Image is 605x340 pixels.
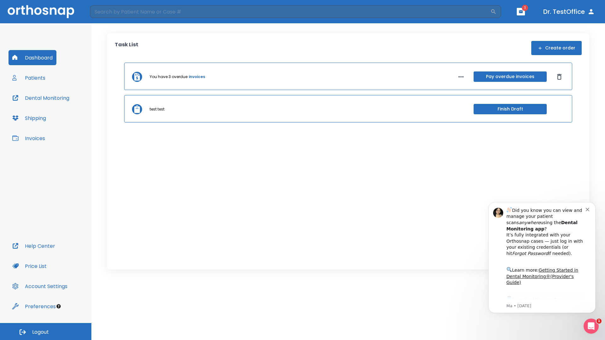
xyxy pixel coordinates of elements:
[8,5,74,18] img: Orthosnap
[584,319,599,334] iframe: Intercom live chat
[9,110,50,126] button: Shipping
[474,71,547,82] button: Pay overdue invoices
[9,279,71,294] button: Account Settings
[531,41,582,55] button: Create order
[9,90,73,105] button: Dental Monitoring
[554,72,564,82] button: Dismiss
[474,104,547,114] button: Finish Draft
[115,41,138,55] p: Task List
[541,6,597,17] button: Dr. TestOffice
[189,74,205,80] a: invoices
[9,70,49,85] button: Patients
[522,5,528,11] span: 1
[150,74,187,80] p: You have 3 overdue
[9,50,56,65] button: Dashboard
[9,131,49,146] button: Invoices
[479,194,605,337] iframe: Intercom notifications message
[90,5,490,18] input: Search by Patient Name or Case #
[9,258,50,274] button: Price List
[150,106,164,112] p: test test
[32,329,49,336] span: Logout
[9,238,59,253] button: Help Center
[596,319,602,324] span: 1
[56,303,61,309] div: Tooltip anchor
[9,299,60,314] button: Preferences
